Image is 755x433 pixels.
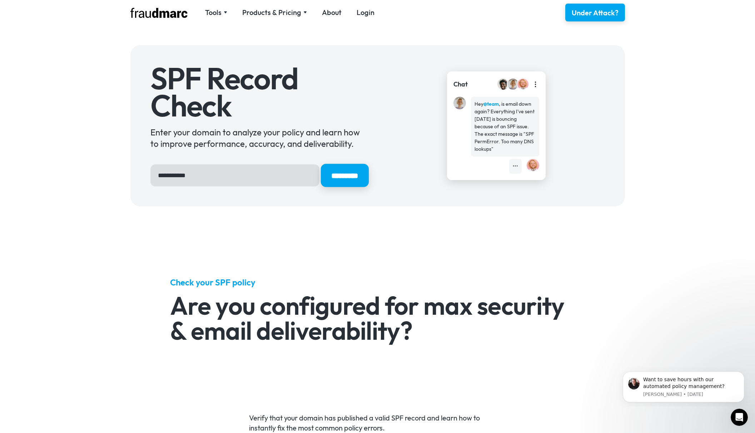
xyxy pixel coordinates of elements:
[242,8,307,18] div: Products & Pricing
[731,409,748,426] iframe: Intercom live chat
[572,8,619,18] div: Under Attack?
[483,101,499,107] strong: @team
[170,277,585,288] h5: Check your SPF policy
[453,80,468,89] div: Chat
[205,8,222,18] div: Tools
[150,65,368,119] h1: SPF Record Check
[612,365,755,407] iframe: Intercom notifications message
[565,4,625,21] a: Under Attack?
[249,413,506,433] p: Verify that your domain has published a valid SPF record and learn how to instantly fix the most ...
[150,126,368,149] div: Enter your domain to analyze your policy and learn how to improve performance, accuracy, and deli...
[150,164,368,186] form: Hero Sign Up Form
[357,8,374,18] a: Login
[322,8,342,18] a: About
[242,8,301,18] div: Products & Pricing
[205,8,227,18] div: Tools
[513,163,518,170] div: •••
[170,293,585,343] h2: Are you configured for max security & email deliverability?
[475,100,536,153] div: Hey , is email down again? Everything I've sent [DATE] is bouncing because of an SPF issue. The e...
